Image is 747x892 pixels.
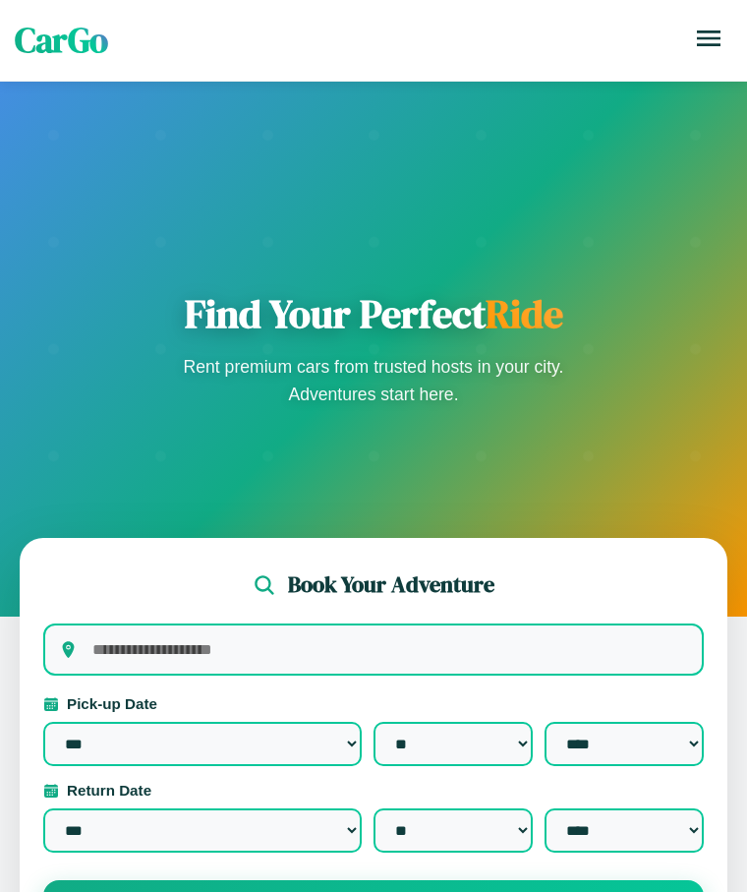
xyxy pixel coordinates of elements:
span: CarGo [15,17,108,64]
p: Rent premium cars from trusted hosts in your city. Adventures start here. [177,353,570,408]
h2: Book Your Adventure [288,569,494,600]
label: Pick-up Date [43,695,704,712]
label: Return Date [43,782,704,799]
h1: Find Your Perfect [177,290,570,337]
span: Ride [486,287,563,340]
